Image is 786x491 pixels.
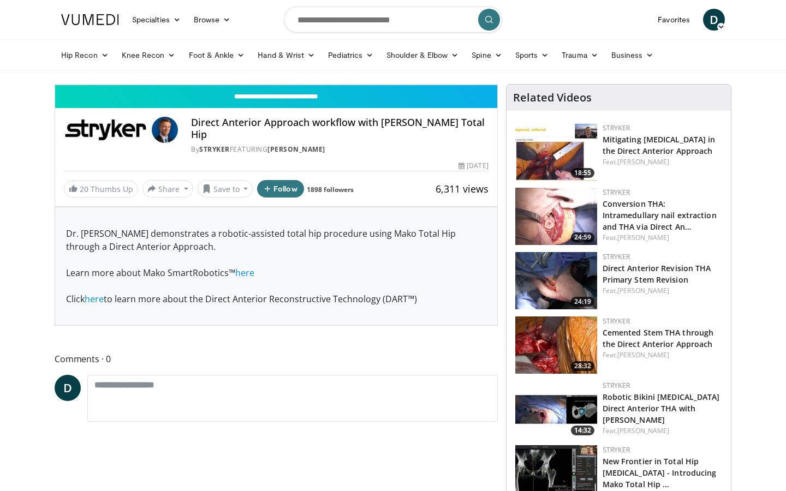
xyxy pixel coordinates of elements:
a: 24:19 [515,252,597,309]
a: here [235,267,254,279]
span: Comments 0 [55,352,498,366]
a: Favorites [651,9,696,31]
div: Feat. [603,233,722,243]
span: Dr. [PERSON_NAME] demonstrates a robotic-assisted total hip procedure using Mako Total Hip throug... [66,227,456,305]
a: D [55,375,81,401]
div: Feat. [603,350,722,360]
a: Mitigating [MEDICAL_DATA] in the Direct Anterior Approach [603,134,716,156]
a: Foot & Ankle [182,44,252,66]
img: VuMedi Logo [61,14,119,25]
input: Search topics, interventions [284,7,502,33]
a: Cemented Stem THA through the Direct Anterior Approach [603,327,714,349]
a: [PERSON_NAME] [617,233,669,242]
a: 18:55 [515,123,597,181]
a: Spine [465,44,508,66]
h4: Related Videos [513,91,592,104]
a: 28:32 [515,316,597,374]
a: Conversion THA: Intramedullary nail extraction and THA via Direct An… [603,199,717,232]
a: Sports [509,44,556,66]
div: By FEATURING [191,145,488,154]
a: 14:32 [515,381,597,438]
img: Stryker [64,117,147,143]
a: Hip Recon [55,44,115,66]
img: 4f02d6de-8da9-4374-a3c3-ef38668d42aa.150x105_q85_crop-smart_upscale.jpg [515,316,597,374]
a: [PERSON_NAME] [267,145,325,154]
div: [DATE] [458,161,488,171]
a: [PERSON_NAME] [617,286,669,295]
span: 18:55 [571,168,594,178]
img: 5b4548d7-4744-446d-8b11-0b10f47e7853.150x105_q85_crop-smart_upscale.jpg [515,381,597,438]
a: Business [605,44,660,66]
a: 24:59 [515,188,597,245]
button: Follow [257,180,304,197]
div: Feat. [603,286,722,296]
a: Knee Recon [115,44,182,66]
button: Share [142,180,193,197]
div: Feat. [603,157,722,167]
a: [PERSON_NAME] [617,426,669,435]
h4: Direct Anterior Approach workflow with [PERSON_NAME] Total Hip [191,117,488,140]
a: Stryker [603,381,630,390]
a: Robotic Bikini [MEDICAL_DATA] Direct Anterior THA with [PERSON_NAME] [603,392,720,425]
img: 6b74bb2b-472e-4d3e-b866-15df13bf8239.150x105_q85_crop-smart_upscale.jpg [515,123,597,181]
a: [PERSON_NAME] [617,350,669,360]
a: D [703,9,725,31]
span: 24:59 [571,232,594,242]
a: Hand & Wrist [251,44,321,66]
img: 507c3860-7391-4f19-8364-280cdc71b881.png.150x105_q85_crop-smart_upscale.png [515,252,597,309]
a: Stryker [603,316,630,326]
a: Shoulder & Elbow [380,44,465,66]
a: [PERSON_NAME] [617,157,669,166]
a: Stryker [603,252,630,261]
img: Avatar [152,117,178,143]
a: New Frontier in Total Hip [MEDICAL_DATA] - Introducing Mako Total Hip … [603,456,717,489]
a: Trauma [555,44,605,66]
span: 28:32 [571,361,594,371]
a: Specialties [126,9,187,31]
span: 24:19 [571,297,594,307]
a: Direct Anterior Revision THA Primary Stem Revision [603,263,711,285]
div: Feat. [603,426,722,436]
a: Browse [187,9,237,31]
img: f2681aa5-e24c-4cda-9d8f-322f406b0ba1.150x105_q85_crop-smart_upscale.jpg [515,188,597,245]
a: Stryker [603,445,630,454]
a: 1898 followers [307,185,354,194]
a: Stryker [199,145,230,154]
button: Save to [198,180,253,197]
a: here [85,293,104,305]
a: Pediatrics [321,44,380,66]
a: Stryker [603,123,630,133]
span: 6,311 views [436,182,489,195]
a: 20 Thumbs Up [64,181,138,197]
span: 14:32 [571,426,594,435]
span: 20 [80,184,88,194]
a: Stryker [603,188,630,197]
